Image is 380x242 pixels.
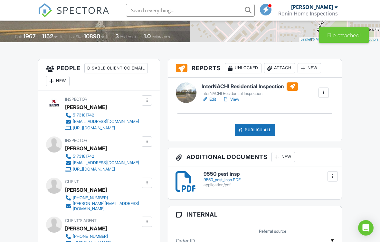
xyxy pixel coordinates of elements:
a: View [223,96,239,103]
div: File attached! [319,27,369,43]
a: 5173181742 [65,153,139,160]
div: [EMAIL_ADDRESS][DOMAIN_NAME] [73,119,139,124]
span: Built [15,34,22,39]
a: [PHONE_NUMBER] [65,233,131,240]
h3: Internal [168,206,342,223]
a: [EMAIL_ADDRESS][DOMAIN_NAME] [65,118,139,125]
div: 10890 [84,33,100,40]
div: [PERSON_NAME] [65,144,107,153]
span: Client [65,179,79,184]
div: New [271,152,295,162]
div: [URL][DOMAIN_NAME] [73,126,115,131]
a: [URL][DOMAIN_NAME] [65,166,139,172]
div: Disable Client CC Email [84,63,148,73]
a: [PERSON_NAME][EMAIL_ADDRESS][DOMAIN_NAME] [65,201,140,211]
a: 5173181742 [65,112,139,118]
input: Search everything... [126,4,255,17]
a: 9550 pest insp 9550_pest_insp.PDF application/pdf [204,171,334,188]
div: New [298,63,321,73]
h6: 9550 pest insp [204,171,334,177]
div: | [299,37,380,42]
a: SPECTORA [38,9,109,22]
span: sq.ft. [101,34,109,39]
div: [PERSON_NAME] [65,185,107,195]
a: © MapTiler [312,37,329,41]
div: [PERSON_NAME] [291,4,333,10]
span: SPECTORA [57,3,109,17]
div: 1967 [23,33,36,40]
div: 1.0 [144,33,151,40]
h3: Reports [168,59,342,78]
div: Publish All [235,124,275,136]
div: InterNACHI Residential Inspection [202,91,298,96]
span: sq. ft. [54,34,63,39]
span: bedrooms [120,34,138,39]
div: 1152 [42,33,53,40]
div: 9550_pest_insp.PDF [204,177,334,182]
span: Client's Agent [65,218,97,223]
div: [PERSON_NAME][EMAIL_ADDRESS][DOMAIN_NAME] [73,201,140,211]
div: Open Intercom Messenger [358,220,374,236]
a: Leaflet [300,37,311,41]
a: InterNACHI Residential Inspection InterNACHI Residential Inspection [202,82,298,97]
a: [PHONE_NUMBER] [65,195,140,201]
h6: InterNACHI Residential Inspection [202,82,298,91]
div: [EMAIL_ADDRESS][DOMAIN_NAME] [73,160,139,165]
h3: Additional Documents [168,148,342,166]
div: New [46,76,70,86]
a: [PERSON_NAME] [65,224,107,233]
label: Referral source [259,228,286,234]
div: [PHONE_NUMBER] [73,234,108,239]
span: Inspector [65,97,87,102]
a: Edit [202,96,216,103]
div: [PERSON_NAME] [65,102,107,112]
a: [URL][DOMAIN_NAME] [65,125,139,131]
a: [EMAIL_ADDRESS][DOMAIN_NAME] [65,160,139,166]
span: Lot Size [69,34,83,39]
img: The Best Home Inspection Software - Spectora [38,3,52,17]
div: 5173181742 [73,154,94,159]
div: application/pdf [204,182,334,188]
span: Inspector [65,138,87,143]
h3: People [38,59,160,90]
div: [PHONE_NUMBER] [73,195,108,200]
div: [URL][DOMAIN_NAME] [73,167,115,172]
span: bathrooms [152,34,170,39]
div: Ronin Home Inspections [278,10,338,17]
div: 5173181742 [73,113,94,118]
div: Attach [264,63,295,73]
div: Unlocked [225,63,261,73]
div: 3 [115,33,119,40]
